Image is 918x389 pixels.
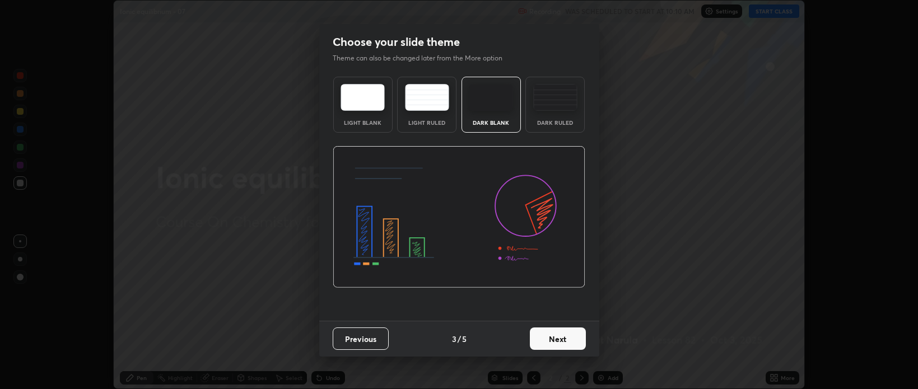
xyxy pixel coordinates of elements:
[341,84,385,111] img: lightTheme.e5ed3b09.svg
[341,120,385,125] div: Light Blank
[469,84,513,111] img: darkTheme.f0cc69e5.svg
[458,333,461,345] h4: /
[452,333,456,345] h4: 3
[333,35,460,49] h2: Choose your slide theme
[533,84,577,111] img: darkRuledTheme.de295e13.svg
[404,120,449,125] div: Light Ruled
[530,327,586,350] button: Next
[405,84,449,111] img: lightRuledTheme.5fabf969.svg
[333,327,389,350] button: Previous
[469,120,514,125] div: Dark Blank
[333,146,585,288] img: darkThemeBanner.d06ce4a2.svg
[533,120,577,125] div: Dark Ruled
[462,333,467,345] h4: 5
[333,53,514,63] p: Theme can also be changed later from the More option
